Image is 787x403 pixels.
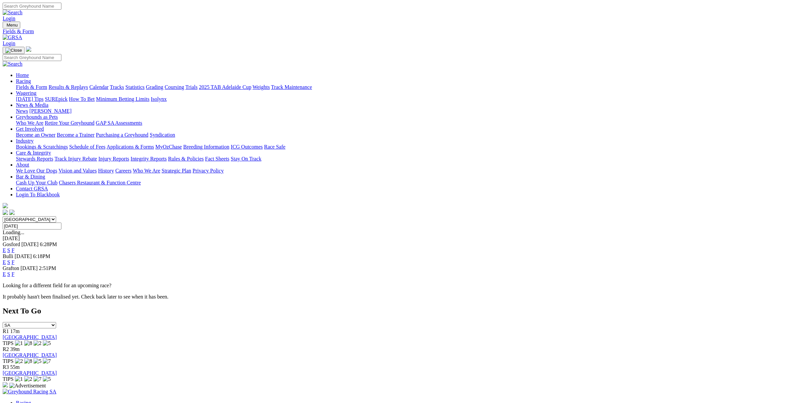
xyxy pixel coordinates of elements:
[3,253,13,259] span: Bulli
[98,156,129,162] a: Injury Reports
[16,144,784,150] div: Industry
[10,328,20,334] span: 17m
[16,84,784,90] div: Racing
[205,156,229,162] a: Fact Sheets
[16,114,58,120] a: Greyhounds as Pets
[16,108,784,114] div: News & Media
[16,126,44,132] a: Get Involved
[96,120,142,126] a: GAP SA Assessments
[3,259,6,265] a: E
[162,168,191,173] a: Strategic Plan
[3,294,169,300] partial: It probably hasn't been finalised yet. Check back later to see when it has been.
[151,96,167,102] a: Isolynx
[3,346,9,352] span: R2
[12,271,15,277] a: F
[15,376,23,382] img: 1
[3,364,9,370] span: R3
[24,358,32,364] img: 8
[3,283,784,289] p: Looking for a different field for an upcoming race?
[3,61,23,67] img: Search
[185,84,197,90] a: Trials
[165,84,184,90] a: Coursing
[3,210,8,215] img: facebook.svg
[16,180,784,186] div: Bar & Dining
[9,383,46,389] img: Advertisement
[3,265,19,271] span: Grafton
[21,265,38,271] span: [DATE]
[58,168,97,173] a: Vision and Values
[3,10,23,16] img: Search
[9,210,15,215] img: twitter.svg
[193,168,224,173] a: Privacy Policy
[3,22,20,29] button: Toggle navigation
[5,48,22,53] img: Close
[150,132,175,138] a: Syndication
[264,144,285,150] a: Race Safe
[7,247,10,253] a: S
[26,46,31,52] img: logo-grsa-white.png
[16,78,31,84] a: Racing
[43,358,51,364] img: 7
[3,247,6,253] a: E
[43,340,51,346] img: 5
[110,84,124,90] a: Tracks
[3,382,8,387] img: 15187_Greyhounds_GreysPlayCentral_Resize_SA_WebsiteBanner_300x115_2025.jpg
[24,376,32,382] img: 2
[3,389,56,395] img: Greyhound Racing SA
[183,144,229,150] a: Breeding Information
[29,108,71,114] a: [PERSON_NAME]
[3,3,61,10] input: Search
[3,47,25,54] button: Toggle navigation
[96,96,149,102] a: Minimum Betting Limits
[16,150,51,156] a: Care & Integrity
[3,29,784,34] a: Fields & Form
[107,144,154,150] a: Applications & Forms
[34,358,41,364] img: 5
[10,346,20,352] span: 39m
[15,253,32,259] span: [DATE]
[3,340,14,346] span: TIPS
[16,174,45,179] a: Bar & Dining
[54,156,97,162] a: Track Injury Rebate
[96,132,148,138] a: Purchasing a Greyhound
[7,259,10,265] a: S
[133,168,160,173] a: Who We Are
[45,120,95,126] a: Retire Your Greyhound
[146,84,163,90] a: Grading
[125,84,145,90] a: Statistics
[69,144,105,150] a: Schedule of Fees
[16,156,53,162] a: Stewards Reports
[34,376,41,382] img: 7
[7,271,10,277] a: S
[16,132,55,138] a: Become an Owner
[16,144,68,150] a: Bookings & Scratchings
[3,230,24,235] span: Loading...
[16,72,29,78] a: Home
[3,16,15,21] a: Login
[16,84,47,90] a: Fields & Form
[271,84,312,90] a: Track Maintenance
[7,23,18,28] span: Menu
[253,84,270,90] a: Weights
[3,203,8,208] img: logo-grsa-white.png
[168,156,204,162] a: Rules & Policies
[16,108,28,114] a: News
[3,334,57,340] a: [GEOGRAPHIC_DATA]
[3,241,20,247] span: Gosford
[3,271,6,277] a: E
[3,376,14,382] span: TIPS
[45,96,67,102] a: SUREpick
[69,96,95,102] a: How To Bet
[24,340,32,346] img: 8
[16,120,43,126] a: Who We Are
[43,376,51,382] img: 5
[48,84,88,90] a: Results & Replays
[3,370,57,376] a: [GEOGRAPHIC_DATA]
[16,192,60,197] a: Login To Blackbook
[3,352,57,358] a: [GEOGRAPHIC_DATA]
[3,235,784,241] div: [DATE]
[231,144,263,150] a: ICG Outcomes
[3,306,784,315] h2: Next To Go
[16,132,784,138] div: Get Involved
